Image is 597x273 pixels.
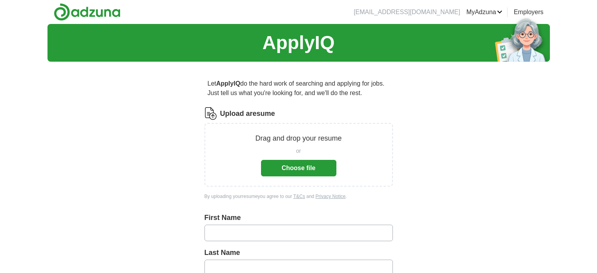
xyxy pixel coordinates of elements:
p: Drag and drop your resume [255,133,341,144]
a: MyAdzuna [466,7,502,17]
div: By uploading your resume you agree to our and . [204,193,393,200]
img: Adzuna logo [54,3,120,21]
p: Let do the hard work of searching and applying for jobs. Just tell us what you're looking for, an... [204,76,393,101]
li: [EMAIL_ADDRESS][DOMAIN_NAME] [354,7,460,17]
a: T&Cs [293,194,305,199]
span: or [296,147,301,155]
strong: ApplyIQ [216,80,240,87]
a: Employers [514,7,544,17]
button: Choose file [261,160,336,176]
h1: ApplyIQ [262,29,334,57]
a: Privacy Notice [316,194,346,199]
label: Upload a resume [220,108,275,119]
img: CV Icon [204,107,217,120]
label: First Name [204,213,393,223]
label: Last Name [204,247,393,258]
